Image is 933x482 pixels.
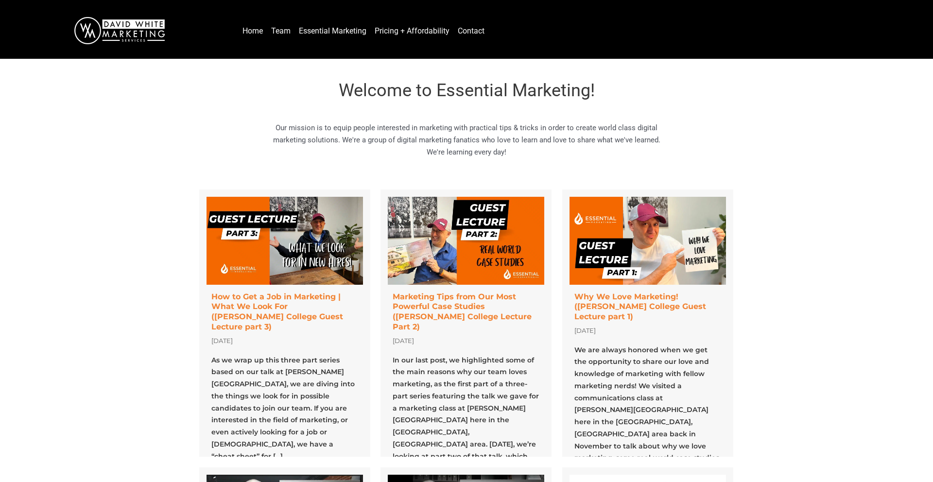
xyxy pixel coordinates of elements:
[574,327,596,334] span: [DATE]
[371,23,453,39] a: Pricing + Affordability
[199,189,370,457] a: How to Get a Job in Marketing | What We Look For (Pierce College Guest Lecture part 3)
[380,189,552,457] a: Marketing Tips from Our Most Powerful Case Studies (Pierce College Lecture Part 2)
[211,337,233,344] span: [DATE]
[562,189,733,457] a: Why We Love Marketing! (Pierce College Guest Lecture part 1)
[295,23,370,39] a: Essential Marketing
[239,23,267,39] a: Home
[239,23,914,39] nav: Menu
[393,337,414,344] span: [DATE]
[267,23,294,39] a: Team
[272,122,661,158] p: Our mission is to equip people interested in marketing with practical tips & tricks in order to c...
[454,23,488,39] a: Contact
[74,26,165,34] a: DavidWhite-Marketing-Logo
[339,80,595,101] span: Welcome to Essential Marketing!
[74,17,165,44] img: DavidWhite-Marketing-Logo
